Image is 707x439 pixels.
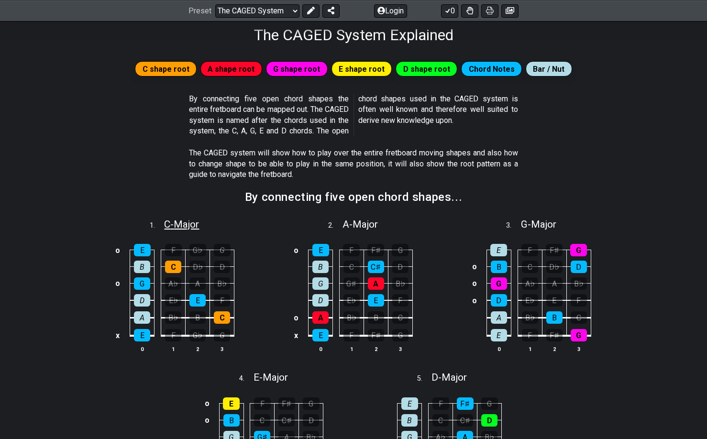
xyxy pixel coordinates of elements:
div: G♭ [189,244,206,256]
th: 0 [130,344,155,354]
div: C♯ [457,414,473,427]
div: F [521,244,538,256]
div: E [368,294,384,307]
div: B♭ [522,311,538,324]
td: o [469,292,480,309]
div: G [214,244,231,256]
div: E [312,329,329,341]
div: F♯ [368,329,384,341]
span: G shape root [273,62,320,76]
div: A [368,277,384,290]
td: o [112,275,123,292]
th: 1 [518,344,542,354]
div: D [571,261,587,273]
button: Toggle Dexterity for all fretkits [461,4,478,17]
span: 4 . [239,373,254,384]
div: E [312,244,329,256]
span: C - Major [164,219,199,230]
th: 2 [364,344,388,354]
td: o [469,258,480,275]
div: D [491,294,507,307]
div: G [570,244,587,256]
div: E♭ [165,294,181,307]
th: 0 [486,344,511,354]
td: o [469,275,480,292]
div: C [522,261,538,273]
div: G [392,329,409,341]
div: G [491,277,507,290]
span: 2 . [328,220,342,231]
div: E♭ [522,294,538,307]
div: G [312,277,329,290]
div: D♭ [189,261,206,273]
div: D [134,294,150,307]
div: B♭ [165,311,181,324]
span: E shape root [339,62,385,76]
td: o [112,242,123,259]
div: F [522,329,538,341]
th: 0 [309,344,333,354]
div: F [254,397,271,410]
span: Bar / Nut [533,62,564,76]
button: 0 [441,4,458,17]
th: 3 [210,344,234,354]
td: o [201,395,213,412]
div: B [491,261,507,273]
div: E♭ [343,294,360,307]
div: E [490,244,507,256]
button: Create image [501,4,519,17]
div: G♭ [189,329,206,341]
div: F [214,294,230,307]
th: 2 [542,344,566,354]
td: o [290,309,302,327]
div: B [312,261,329,273]
div: E [546,294,563,307]
div: C [254,414,270,427]
div: C [343,261,360,273]
div: B [368,311,384,324]
div: G [134,277,150,290]
div: D [214,261,230,273]
div: B♭ [571,277,587,290]
div: B [223,414,240,427]
div: B♭ [343,311,360,324]
button: Share Preset [322,4,340,17]
p: By connecting five open chord shapes the entire fretboard can be mapped out. The CAGED system is ... [189,94,518,137]
span: Chord Notes [469,62,515,76]
div: D [312,294,329,307]
div: E [134,244,151,256]
span: 3 . [506,220,520,231]
div: F [571,294,587,307]
div: F♯ [546,244,563,256]
div: C [571,311,587,324]
div: F♯ [546,329,563,341]
div: E [401,397,418,410]
div: C♯ [368,261,384,273]
div: F [165,244,182,256]
td: o [290,242,302,259]
div: F♯ [457,397,474,410]
div: A♭ [522,277,538,290]
span: C shape root [143,62,189,76]
span: E - Major [254,372,288,383]
span: G - Major [521,219,556,230]
p: The CAGED system will show how to play over the entire fretboard moving shapes and also how to ch... [189,148,518,180]
div: A [189,277,206,290]
span: A - Major [342,219,378,230]
th: 3 [566,344,591,354]
div: F [392,294,409,307]
div: G [214,329,230,341]
span: D - Major [431,372,467,383]
div: C [432,414,449,427]
th: 1 [161,344,186,354]
th: 2 [186,344,210,354]
div: A [312,311,329,324]
div: F♯ [278,397,295,410]
td: o [201,412,213,428]
h2: By connecting five open chord shapes... [245,192,462,202]
div: E [491,329,507,341]
div: F [165,329,181,341]
div: F [432,397,449,410]
td: x [112,326,123,344]
div: C [392,311,409,324]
